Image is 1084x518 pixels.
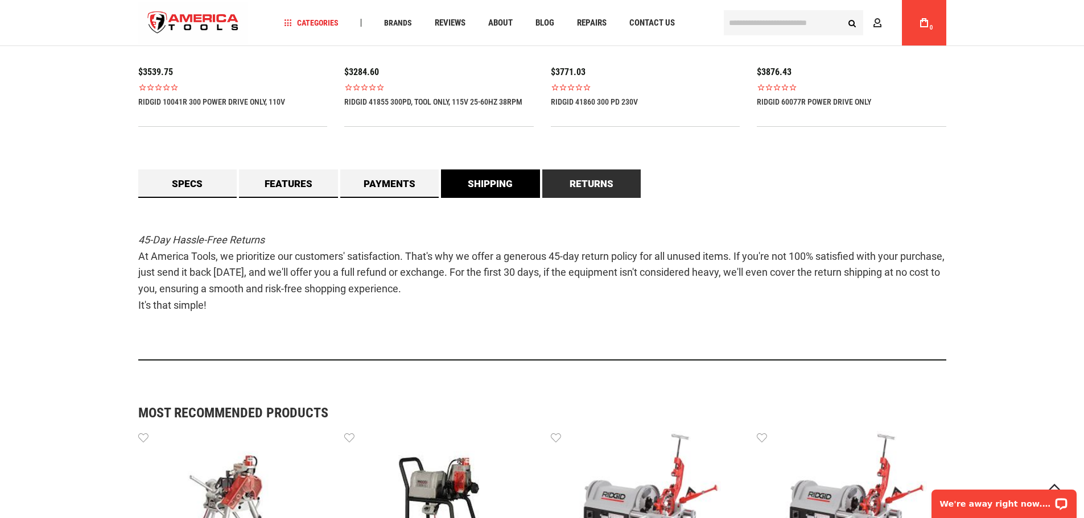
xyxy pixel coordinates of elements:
a: Features [239,169,338,198]
a: RIDGID 41860 300 PD 230V [551,97,638,106]
a: Categories [279,15,344,31]
a: RIDGID 41855 300PD, TOOL ONLY, 115V 25-60HZ 38RPM [344,97,522,106]
a: Brands [379,15,417,31]
span: Contact Us [629,19,675,27]
iframe: LiveChat chat widget [924,482,1084,518]
a: Returns [542,169,641,198]
span: Reviews [435,19,465,27]
a: Specs [138,169,237,198]
a: RIDGID 10041R 300 POWER DRIVE ONLY, 110V [138,97,285,106]
span: Repairs [577,19,607,27]
span: $3876.43 [757,67,792,77]
a: Repairs [572,15,612,31]
a: About [483,15,518,31]
a: Blog [530,15,559,31]
span: Rated 0.0 out of 5 stars 0 reviews [344,83,534,92]
a: Reviews [430,15,471,31]
span: $3284.60 [344,67,379,77]
a: Shipping [441,169,540,198]
span: Rated 0.0 out of 5 stars 0 reviews [757,83,946,92]
span: Rated 0.0 out of 5 stars 0 reviews [551,83,740,92]
em: 45-Day Hassle-Free Returns [138,234,265,246]
p: At America Tools, we prioritize our customers' satisfaction. That's why we offer a generous 45-da... [138,232,946,314]
span: Rated 0.0 out of 5 stars 0 reviews [138,83,328,92]
a: store logo [138,2,249,44]
span: Blog [535,19,554,27]
span: Brands [384,19,412,27]
a: RIDGID 60077R POWER DRIVE ONLY [757,97,871,106]
span: 0 [930,24,933,31]
img: America Tools [138,2,249,44]
strong: Most Recommended Products [138,406,906,420]
span: $3539.75 [138,67,173,77]
button: Search [842,12,863,34]
a: Payments [340,169,439,198]
span: Categories [284,19,339,27]
a: Contact Us [624,15,680,31]
span: $3771.03 [551,67,586,77]
span: About [488,19,513,27]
